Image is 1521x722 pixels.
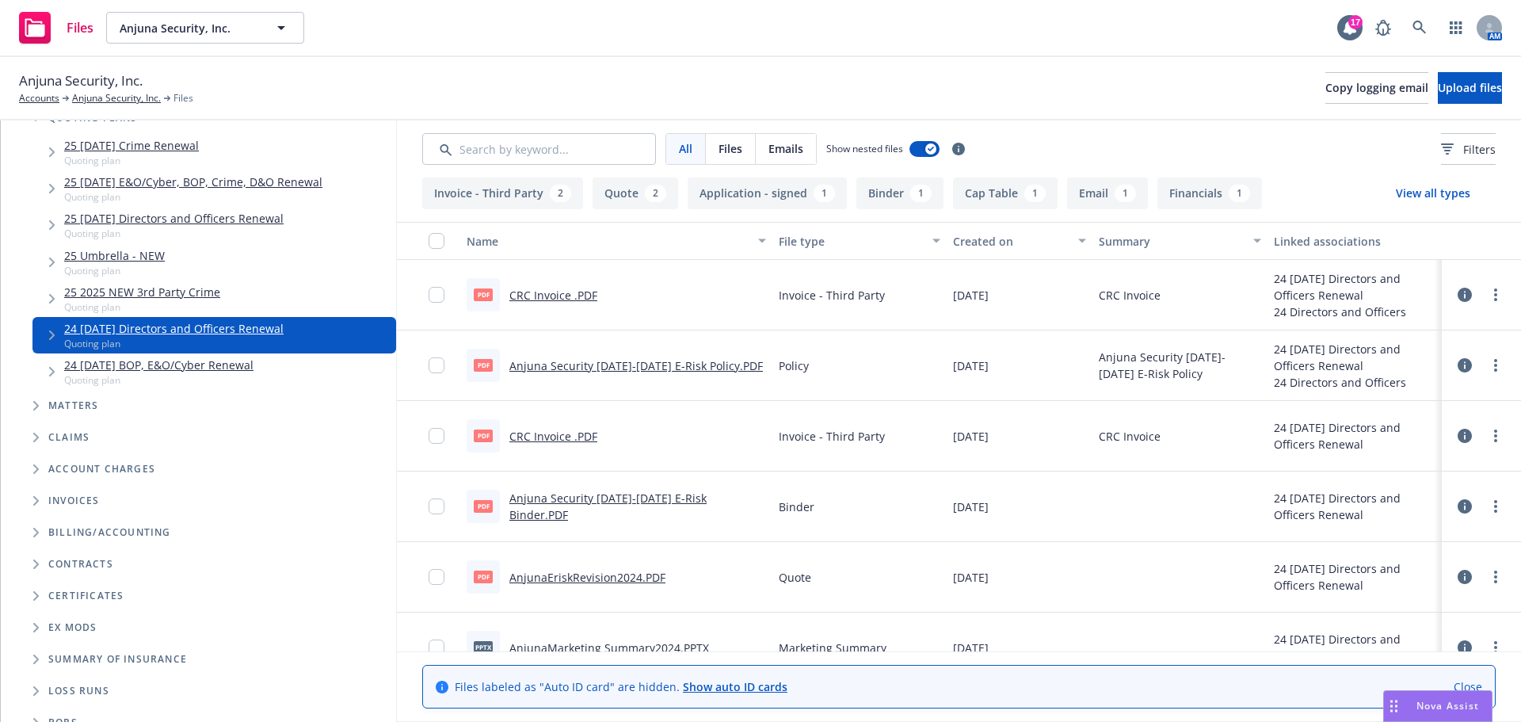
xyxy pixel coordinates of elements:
span: Copy logging email [1325,80,1428,95]
span: Quote [779,569,811,586]
button: Email [1067,178,1148,209]
button: Copy logging email [1325,72,1428,104]
span: Files [173,91,193,105]
span: [DATE] [953,640,989,656]
span: PDF [474,288,493,300]
button: Application - signed [688,178,847,209]
button: Created on [947,222,1092,260]
div: Linked associations [1274,233,1435,250]
span: Upload files [1438,80,1502,95]
a: Search [1404,12,1435,44]
span: Policy [779,357,809,374]
a: Files [13,6,100,50]
span: Show nested files [826,142,903,155]
div: Name [467,233,749,250]
span: Filters [1463,141,1496,158]
span: Marketing Summary [779,640,886,656]
div: Summary [1099,233,1243,250]
span: Contracts [48,560,113,569]
button: Financials [1157,178,1262,209]
div: 1 [814,185,835,202]
button: Cap Table [953,178,1058,209]
div: 2 [550,185,571,202]
div: 17 [1348,15,1363,29]
span: Anjuna Security, Inc. [19,71,143,91]
a: 25 [DATE] Crime Renewal [64,137,199,154]
span: Anjuna Security [DATE]-[DATE] E-Risk Policy [1099,349,1260,382]
a: Report a Bug [1367,12,1399,44]
div: 1 [1229,185,1250,202]
span: Emails [768,140,803,157]
a: Accounts [19,91,59,105]
div: 24 [DATE] Directors and Officers Renewal [1274,419,1435,453]
button: View all types [1370,178,1496,209]
a: Anjuna Security, Inc. [72,91,161,105]
span: Quoting plan [64,190,322,204]
span: CRC Invoice [1099,428,1161,445]
button: Quote [593,178,678,209]
span: Files labeled as "Auto ID card" are hidden. [455,678,787,695]
span: Quoting plans [48,113,138,123]
a: more [1486,638,1505,657]
button: Linked associations [1267,222,1442,260]
span: Anjuna Security, Inc. [120,20,257,36]
span: [DATE] [953,569,989,586]
span: Claims [48,433,90,442]
a: 24 [DATE] BOP, E&O/Cyber Renewal [64,357,253,373]
a: Close [1454,678,1482,695]
input: Toggle Row Selected [429,569,444,585]
a: Show auto ID cards [683,679,787,694]
button: Filters [1441,133,1496,165]
span: Matters [48,401,98,411]
div: Created on [953,233,1069,250]
span: All [679,140,692,157]
a: CRC Invoice .PDF [509,288,597,303]
span: [DATE] [953,287,989,304]
a: 24 [DATE] Directors and Officers Renewal [64,320,284,337]
span: Quoting plan [64,337,284,350]
a: AnjunaMarketing Summary2024.PPTX [509,640,709,655]
span: Invoice - Third Party [779,287,885,304]
button: Name [460,222,772,260]
span: CRC Invoice [1099,287,1161,304]
button: Summary [1092,222,1267,260]
a: more [1486,567,1505,586]
div: 24 [DATE] Directors and Officers Renewal [1274,631,1435,664]
span: Quoting plan [64,300,220,314]
a: Anjuna Security [DATE]-[DATE] E-Risk Binder.PDF [509,491,707,522]
input: Search by keyword... [422,133,656,165]
div: 24 Directors and Officers [1274,374,1435,391]
a: Switch app [1440,12,1472,44]
span: Quoting plan [64,264,165,277]
a: more [1486,285,1505,304]
div: 24 Directors and Officers [1274,304,1435,320]
button: Anjuna Security, Inc. [106,12,304,44]
span: PDF [474,430,493,441]
span: PDF [474,571,493,583]
span: Quoting plan [64,227,284,240]
input: Toggle Row Selected [429,499,444,514]
button: Invoice - Third Party [422,178,583,209]
span: Nova Assist [1416,699,1479,712]
a: Anjuna Security [DATE]-[DATE] E-Risk Policy.PDF [509,358,763,373]
span: Billing/Accounting [48,528,171,537]
div: File type [779,233,923,250]
div: 1 [910,185,932,202]
span: Filters [1441,141,1496,158]
div: 24 [DATE] Directors and Officers Renewal [1274,560,1435,594]
input: Toggle Row Selected [429,357,444,373]
input: Toggle Row Selected [429,428,444,444]
div: 24 [DATE] Directors and Officers Renewal [1274,270,1435,304]
span: Summary of insurance [48,655,187,664]
span: [DATE] [953,499,989,515]
a: CRC Invoice .PDF [509,429,597,444]
span: PDF [474,500,493,512]
div: 24 [DATE] Directors and Officers Renewal [1274,341,1435,374]
a: more [1486,497,1505,516]
span: Files [719,140,742,157]
div: Tree Example [1,2,396,517]
span: Loss Runs [48,686,109,696]
span: Files [67,21,93,34]
span: [DATE] [953,428,989,445]
div: 1 [1024,185,1046,202]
